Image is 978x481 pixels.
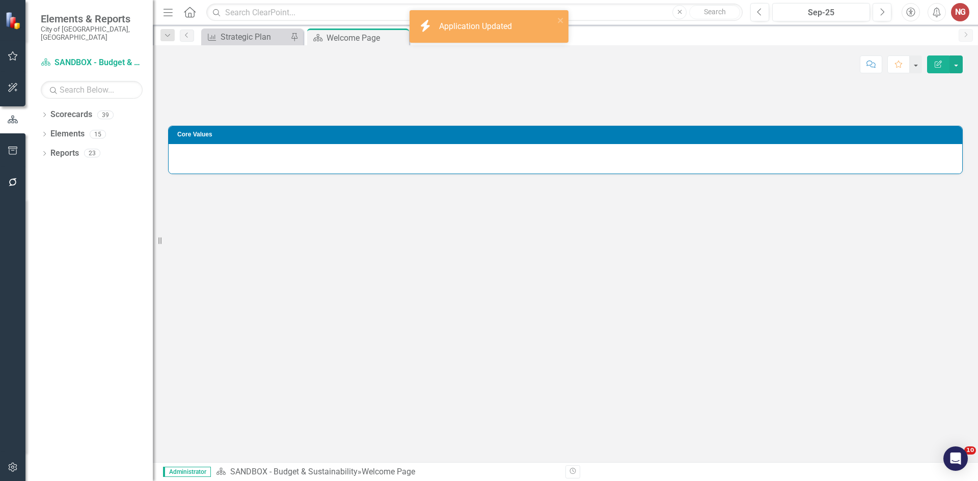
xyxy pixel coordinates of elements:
[439,21,514,33] div: Application Updated
[163,467,211,477] span: Administrator
[41,25,143,42] small: City of [GEOGRAPHIC_DATA], [GEOGRAPHIC_DATA]
[216,466,558,478] div: »
[41,57,143,69] a: SANDBOX - Budget & Sustainability
[943,446,968,471] div: Open Intercom Messenger
[221,31,288,43] div: Strategic Plan
[362,467,415,476] div: Welcome Page
[230,467,358,476] a: SANDBOX - Budget & Sustainability
[97,110,114,119] div: 39
[50,148,79,159] a: Reports
[41,81,143,99] input: Search Below...
[90,130,106,138] div: 15
[84,149,100,158] div: 23
[951,3,969,21] button: NG
[41,13,143,25] span: Elements & Reports
[50,109,92,121] a: Scorecards
[327,32,406,44] div: Welcome Page
[772,3,870,21] button: Sep-25
[964,446,976,455] span: 10
[776,7,866,19] div: Sep-25
[557,14,564,26] button: close
[704,8,726,16] span: Search
[177,131,957,138] h3: Core Values
[204,31,288,43] a: Strategic Plan
[689,5,740,19] button: Search
[50,128,85,140] a: Elements
[206,4,743,21] input: Search ClearPoint...
[5,12,23,30] img: ClearPoint Strategy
